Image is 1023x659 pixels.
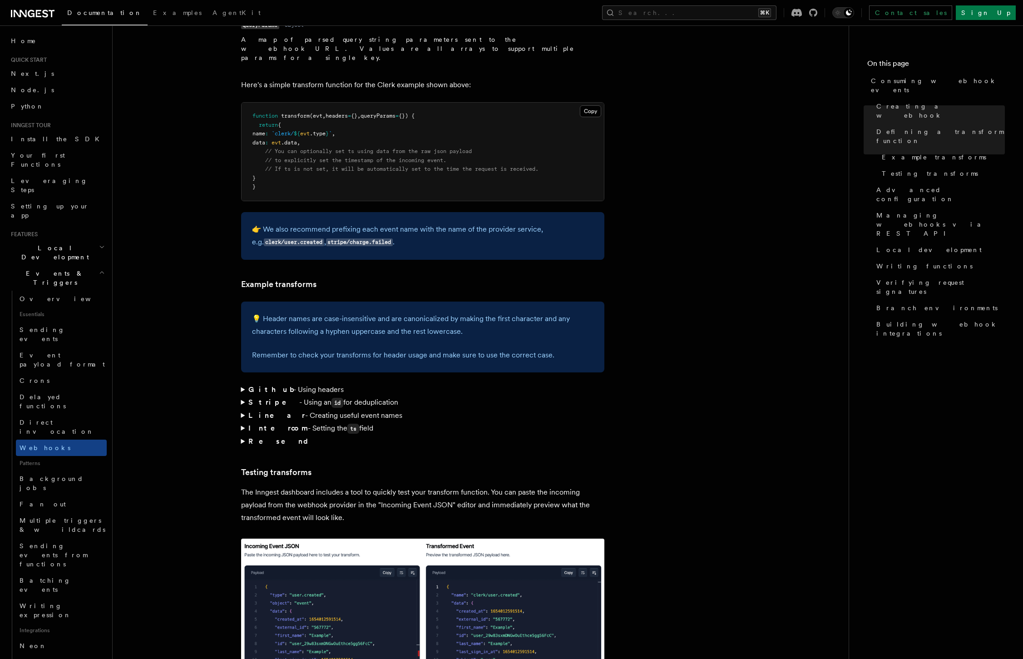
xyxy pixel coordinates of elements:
[16,414,107,440] a: Direct invocation
[252,349,593,362] p: Remember to check your transforms for header usage and make sure to use the correct case.
[357,113,361,119] span: ,
[876,211,1005,238] span: Managing webhooks via REST API
[16,538,107,572] a: Sending events from functions
[67,9,142,16] span: Documentation
[16,471,107,496] a: Background jobs
[16,496,107,512] a: Fan out
[252,175,256,181] span: }
[873,274,1005,300] a: Verifying request signatures
[16,372,107,389] a: Crons
[11,135,105,143] span: Install the SDK
[11,177,88,193] span: Leveraging Steps
[331,398,343,408] code: id
[602,5,776,20] button: Search...⌘K
[252,130,265,137] span: name
[326,130,329,137] span: }
[20,326,65,342] span: Sending events
[16,322,107,347] a: Sending events
[580,105,601,117] button: Copy
[20,500,66,508] span: Fan out
[241,396,604,409] summary: Stripe- Using anidfor deduplication
[16,389,107,414] a: Delayed functions
[148,3,207,25] a: Examples
[7,269,99,287] span: Events & Triggers
[361,113,395,119] span: queryParams
[956,5,1016,20] a: Sign Up
[241,435,604,448] summary: Resend
[16,598,107,623] a: Writing expression
[326,238,393,246] code: stripe/charge.failed
[252,183,256,190] span: }
[16,440,107,456] a: Webhooks
[241,35,590,62] p: A map of parsed query string parameters sent to the webhook URL. Values are all arrays to support...
[213,9,261,16] span: AgentKit
[281,139,297,146] span: .data
[252,139,265,146] span: data
[11,203,89,219] span: Setting up your app
[20,295,113,302] span: Overview
[11,86,54,94] span: Node.js
[7,33,107,49] a: Home
[873,98,1005,124] a: Creating a webhook
[876,278,1005,296] span: Verifying request signatures
[832,7,854,18] button: Toggle dark mode
[11,152,65,168] span: Your first Functions
[7,65,107,82] a: Next.js
[7,265,107,291] button: Events & Triggers
[297,139,300,146] span: ,
[265,130,268,137] span: :
[252,223,593,249] p: 👉 We also recommend prefixing each event name with the name of the provider service, e.g. , .
[310,113,322,119] span: (evt
[248,385,293,394] strong: Github
[876,127,1005,145] span: Defining a transform function
[264,238,324,246] code: clerk/user.created
[241,383,604,396] summary: Github- Using headers
[347,424,359,434] code: ts
[7,98,107,114] a: Python
[876,185,1005,203] span: Advanced configuration
[281,113,310,119] span: transform
[16,623,107,638] span: Integrations
[300,130,310,137] span: evt
[348,113,351,119] span: =
[248,437,316,446] strong: Resend
[272,139,281,146] span: evt
[329,130,332,137] span: `
[20,475,84,491] span: Background jobs
[259,122,278,128] span: return
[241,409,604,422] summary: Linear- Creating useful event names
[7,131,107,147] a: Install the SDK
[20,444,70,451] span: Webhooks
[882,153,986,162] span: Example transforms
[265,139,268,146] span: :
[252,312,593,338] p: 💡 Header names are case-insensitive and are canonicalized by making the first character and any c...
[7,231,38,238] span: Features
[873,182,1005,207] a: Advanced configuration
[869,5,952,20] a: Contact sales
[11,36,36,45] span: Home
[11,103,44,110] span: Python
[248,411,305,420] strong: Linear
[252,113,278,119] span: function
[7,198,107,223] a: Setting up your app
[20,377,49,384] span: Crons
[207,3,266,25] a: AgentKit
[873,300,1005,316] a: Branch environments
[248,424,308,432] strong: Intercom
[16,456,107,471] span: Patterns
[16,347,107,372] a: Event payload format
[871,76,1005,94] span: Consuming webhook events
[7,56,47,64] span: Quick start
[241,278,316,291] a: Example transforms
[351,113,357,119] span: {}
[20,577,71,593] span: Batching events
[62,3,148,25] a: Documentation
[7,82,107,98] a: Node.js
[873,316,1005,342] a: Building webhook integrations
[882,169,978,178] span: Testing transforms
[20,602,71,619] span: Writing expression
[867,58,1005,73] h4: On this page
[878,165,1005,182] a: Testing transforms
[278,122,281,128] span: {
[876,320,1005,338] span: Building webhook integrations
